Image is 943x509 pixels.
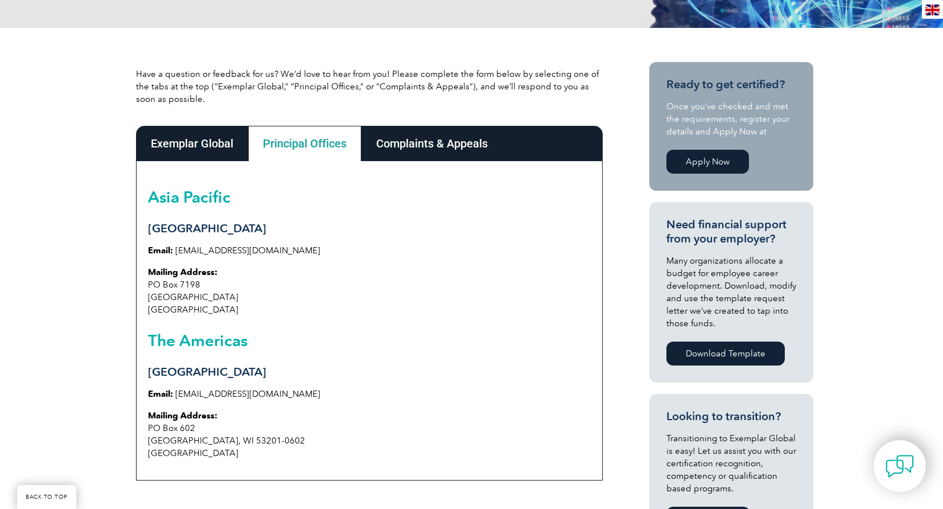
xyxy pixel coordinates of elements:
img: contact-chat.png [886,452,914,481]
strong: Mailing Address: [148,411,217,421]
p: Once you’ve checked and met the requirements, register your details and Apply Now at [666,100,796,138]
h3: Need financial support from your employer? [666,217,796,246]
p: Many organizations allocate a budget for employee career development. Download, modify and use th... [666,255,796,330]
a: Apply Now [666,150,749,174]
h3: [GEOGRAPHIC_DATA] [148,221,591,236]
a: [EMAIL_ADDRESS][DOMAIN_NAME] [175,389,320,399]
h3: Ready to get certified? [666,77,796,92]
p: PO Box 602 [GEOGRAPHIC_DATA], WI 53201-0602 [GEOGRAPHIC_DATA] [148,409,591,459]
strong: Email: [148,245,173,256]
p: PO Box 7198 [GEOGRAPHIC_DATA] [GEOGRAPHIC_DATA] [148,266,591,316]
h2: The Americas [148,331,591,350]
a: [EMAIL_ADDRESS][DOMAIN_NAME] [175,245,320,256]
div: Principal Offices [248,126,361,161]
div: Exemplar Global [136,126,248,161]
p: Have a question or feedback for us? We’d love to hear from you! Please complete the form below by... [136,68,603,105]
a: Download Template [666,342,785,366]
h3: Looking to transition? [666,409,796,424]
h2: Asia Pacific [148,188,591,206]
strong: Mailing Address: [148,267,217,277]
strong: Email: [148,389,173,399]
h3: [GEOGRAPHIC_DATA] [148,365,591,379]
img: en [925,5,940,15]
p: Transitioning to Exemplar Global is easy! Let us assist you with our certification recognition, c... [666,432,796,495]
a: BACK TO TOP [17,485,76,509]
div: Complaints & Appeals [361,126,503,161]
